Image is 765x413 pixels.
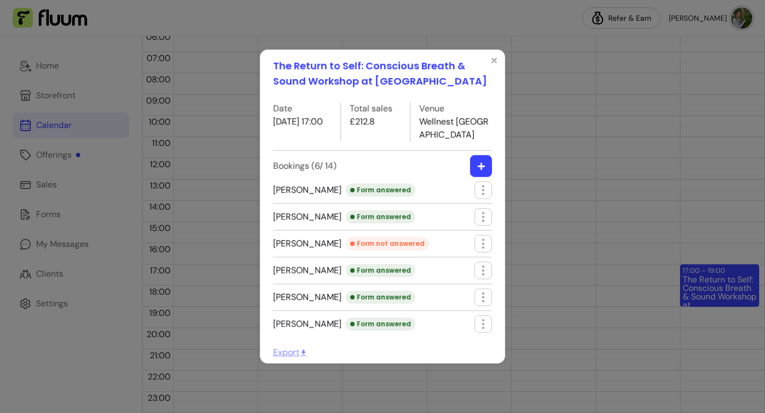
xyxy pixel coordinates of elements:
span: [PERSON_NAME] [273,184,415,197]
p: [DATE] 17:00 [273,115,323,128]
p: Wellnest [GEOGRAPHIC_DATA] [419,115,492,141]
label: Bookings ( 6 / 14 ) [273,159,336,173]
div: Form answered [346,291,415,304]
div: Form answered [346,210,415,223]
div: Form not answered [346,237,429,251]
h1: The Return to Self: Conscious Breath & Sound Workshop at [GEOGRAPHIC_DATA] [273,58,492,89]
span: [PERSON_NAME] [273,291,415,304]
button: Close [486,52,503,70]
span: [PERSON_NAME] [273,317,415,331]
div: Form answered [346,184,415,197]
span: [PERSON_NAME] [273,237,429,251]
div: Form answered [346,264,415,277]
label: Total sales [350,102,392,115]
p: £212.8 [350,115,392,128]
span: [PERSON_NAME] [273,210,415,223]
label: Venue [419,102,492,115]
label: Date [273,102,323,115]
span: Export [273,347,308,358]
span: [PERSON_NAME] [273,264,415,277]
div: Form answered [346,317,415,331]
